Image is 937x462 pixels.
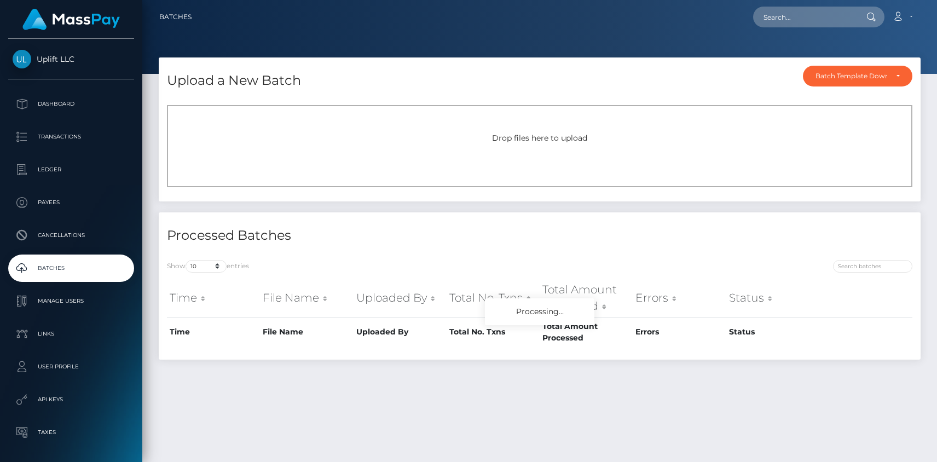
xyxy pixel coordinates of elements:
h4: Upload a New Batch [167,71,301,90]
select: Showentries [186,260,227,273]
p: Payees [13,194,130,211]
p: Ledger [13,161,130,178]
p: Cancellations [13,227,130,244]
a: Manage Users [8,287,134,315]
p: Dashboard [13,96,130,112]
label: Show entries [167,260,249,273]
a: Ledger [8,156,134,183]
th: Total No. Txns [447,317,540,347]
p: Links [13,326,130,342]
img: Uplift LLC [13,50,31,68]
input: Search batches [833,260,912,273]
a: Cancellations [8,222,134,249]
th: Uploaded By [354,279,447,317]
th: File Name [260,279,353,317]
a: Taxes [8,419,134,446]
p: Taxes [13,424,130,441]
h4: Processed Batches [167,226,531,245]
p: User Profile [13,359,130,375]
th: Time [167,317,260,347]
th: Errors [633,279,726,317]
a: Batches [159,5,192,28]
th: Total Amount Processed [540,279,633,317]
div: Processing... [485,298,594,325]
a: Dashboard [8,90,134,118]
a: API Keys [8,386,134,413]
span: Drop files here to upload [492,133,587,143]
img: MassPay Logo [22,9,120,30]
th: Time [167,279,260,317]
th: Errors [633,317,726,347]
a: User Profile [8,353,134,380]
a: Batches [8,255,134,282]
th: Uploaded By [354,317,447,347]
th: Status [726,279,819,317]
button: Batch Template Download [803,66,912,86]
th: Total No. Txns [447,279,540,317]
p: Transactions [13,129,130,145]
a: Links [8,320,134,348]
p: API Keys [13,391,130,408]
th: Status [726,317,819,347]
div: Batch Template Download [815,72,887,80]
th: File Name [260,317,353,347]
p: Manage Users [13,293,130,309]
a: Transactions [8,123,134,151]
a: Payees [8,189,134,216]
th: Total Amount Processed [540,317,633,347]
span: Uplift LLC [8,54,134,64]
input: Search... [753,7,856,27]
p: Batches [13,260,130,276]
